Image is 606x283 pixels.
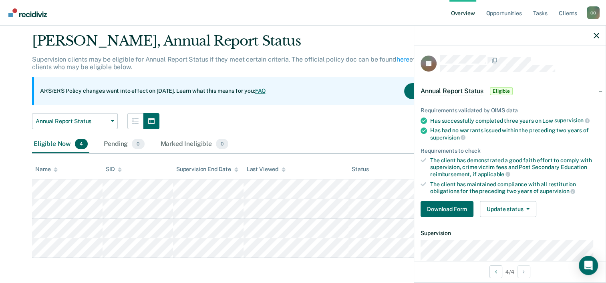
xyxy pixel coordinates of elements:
[40,87,266,95] p: ARS/ERS Policy changes went into effect on [DATE]. Learn what this means for you:
[216,139,228,149] span: 0
[421,147,599,154] div: Requirements to check
[421,107,599,114] div: Requirements validated by OIMS data
[414,261,606,282] div: 4 / 4
[421,201,473,217] button: Download Form
[404,83,480,99] button: Acknowledge & Close
[32,33,487,56] div: [PERSON_NAME], Annual Report Status
[587,6,600,19] button: Profile dropdown button
[430,134,465,141] span: supervision
[489,265,502,278] button: Previous Opportunity
[352,166,369,173] div: Status
[35,166,58,173] div: Name
[478,171,510,177] span: applicable
[421,201,477,217] a: Navigate to form link
[102,136,146,153] div: Pending
[36,118,108,125] span: Annual Report Status
[430,127,599,141] div: Has had no warrants issued within the preceding two years of
[32,136,89,153] div: Eligible Now
[255,88,266,94] a: FAQ
[540,188,575,194] span: supervision
[132,139,144,149] span: 0
[176,166,238,173] div: Supervision End Date
[554,117,590,124] span: supervision
[579,256,598,275] div: Open Intercom Messenger
[421,230,599,237] dt: Supervision
[430,181,599,195] div: The client has maintained compliance with all restitution obligations for the preceding two years of
[480,201,536,217] button: Update status
[430,157,599,177] div: The client has demonstrated a good faith effort to comply with supervision, crime victim fees and...
[414,78,606,104] div: Annual Report StatusEligible
[587,6,600,19] div: O O
[430,117,599,124] div: Has successfully completed three years on Low
[421,87,483,95] span: Annual Report Status
[397,56,409,63] a: here
[8,8,47,17] img: Recidiviz
[32,56,481,71] p: Supervision clients may be eligible for Annual Report Status if they meet certain criteria. The o...
[490,87,513,95] span: Eligible
[517,265,530,278] button: Next Opportunity
[75,139,88,149] span: 4
[247,166,286,173] div: Last Viewed
[159,136,230,153] div: Marked Ineligible
[106,166,122,173] div: SID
